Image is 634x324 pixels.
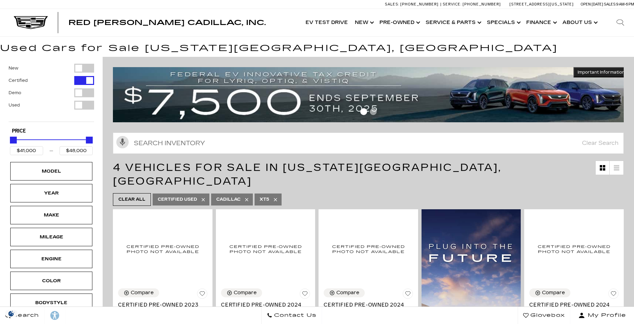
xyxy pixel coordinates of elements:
[10,272,92,290] div: ColorColor
[403,288,413,301] button: Save Vehicle
[68,19,266,26] a: Red [PERSON_NAME] Cadillac, Inc.
[542,290,565,296] div: Compare
[10,146,43,155] input: Minimum
[529,301,613,308] span: Certified Pre-Owned 2024
[336,290,359,296] div: Compare
[272,311,316,320] span: Contact Us
[113,161,502,187] span: 4 Vehicles for Sale in [US_STATE][GEOGRAPHIC_DATA], [GEOGRAPHIC_DATA]
[608,288,619,301] button: Save Vehicle
[34,167,68,175] div: Model
[351,9,376,36] a: New
[86,137,93,144] div: Maximum Price
[604,2,616,7] span: Sales:
[385,2,440,6] a: Sales: [PHONE_NUMBER]
[581,2,603,7] span: Open [DATE]
[376,9,422,36] a: Pre-Owned
[221,214,310,283] img: 2024 Cadillac XT5 Premium Luxury
[10,137,17,144] div: Minimum Price
[34,277,68,285] div: Color
[34,211,68,219] div: Make
[9,64,94,122] div: Filter by Vehicle Type
[440,2,503,6] a: Service: [PHONE_NUMBER]
[616,2,634,7] span: 9 AM-6 PM
[578,70,625,75] span: Important Information
[113,133,624,154] input: Search Inventory
[400,2,439,7] span: [PHONE_NUMBER]
[324,301,413,315] a: Certified Pre-Owned 2024Cadillac XT5 Sport
[9,77,28,84] label: Certified
[260,195,269,204] span: XT5
[118,288,159,297] button: Compare Vehicle
[10,162,92,180] div: ModelModel
[10,134,93,155] div: Price
[529,301,619,322] a: Certified Pre-Owned 2024Cadillac XT5 Premium Luxury
[370,108,377,115] span: Go to slide 2
[9,65,18,72] label: New
[483,9,523,36] a: Specials
[68,18,266,27] span: Red [PERSON_NAME] Cadillac, Inc.
[559,9,600,36] a: About Us
[443,2,462,7] span: Service:
[385,2,399,7] span: Sales:
[422,9,483,36] a: Service & Parts
[34,233,68,241] div: Mileage
[570,307,634,324] button: Open user profile menu
[585,311,626,320] span: My Profile
[221,288,262,297] button: Compare Vehicle
[463,2,501,7] span: [PHONE_NUMBER]
[529,288,570,297] button: Compare Vehicle
[10,184,92,202] div: YearYear
[3,310,19,317] img: Opt-Out Icon
[118,214,207,283] img: 2023 Cadillac XT5 Sport
[518,307,570,324] a: Glovebox
[34,255,68,263] div: Engine
[118,301,207,315] a: Certified Pre-Owned 2023Cadillac XT5 Sport
[509,2,574,7] a: [STREET_ADDRESS][US_STATE]
[523,9,559,36] a: Finance
[573,67,629,77] button: Important Information
[324,301,408,308] span: Certified Pre-Owned 2024
[158,195,197,204] span: Certified Used
[10,228,92,246] div: MileageMileage
[116,136,129,148] svg: Click to toggle on voice search
[60,146,93,155] input: Maximum
[14,16,48,29] img: Cadillac Dark Logo with Cadillac White Text
[221,301,305,308] span: Certified Pre-Owned 2024
[131,290,154,296] div: Compare
[261,307,322,324] a: Contact Us
[34,189,68,197] div: Year
[10,294,92,312] div: BodystyleBodystyle
[10,250,92,268] div: EngineEngine
[113,67,629,123] img: vrp-tax-ending-august-version
[221,301,310,322] a: Certified Pre-Owned 2024Cadillac XT5 Premium Luxury
[324,214,413,283] img: 2024 Cadillac XT5 Sport
[234,290,257,296] div: Compare
[11,311,39,320] span: Search
[302,9,351,36] a: EV Test Drive
[197,288,207,301] button: Save Vehicle
[34,299,68,307] div: Bodystyle
[3,310,19,317] section: Click to Open Cookie Consent Modal
[529,214,619,283] img: 2024 Cadillac XT5 Premium Luxury
[9,89,21,96] label: Demo
[300,288,310,301] button: Save Vehicle
[360,108,367,115] span: Go to slide 1
[9,102,20,109] label: Used
[324,288,365,297] button: Compare Vehicle
[216,195,241,204] span: Cadillac
[10,206,92,224] div: MakeMake
[118,301,202,308] span: Certified Pre-Owned 2023
[529,311,565,320] span: Glovebox
[118,195,145,204] span: Clear All
[12,128,91,134] h5: Price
